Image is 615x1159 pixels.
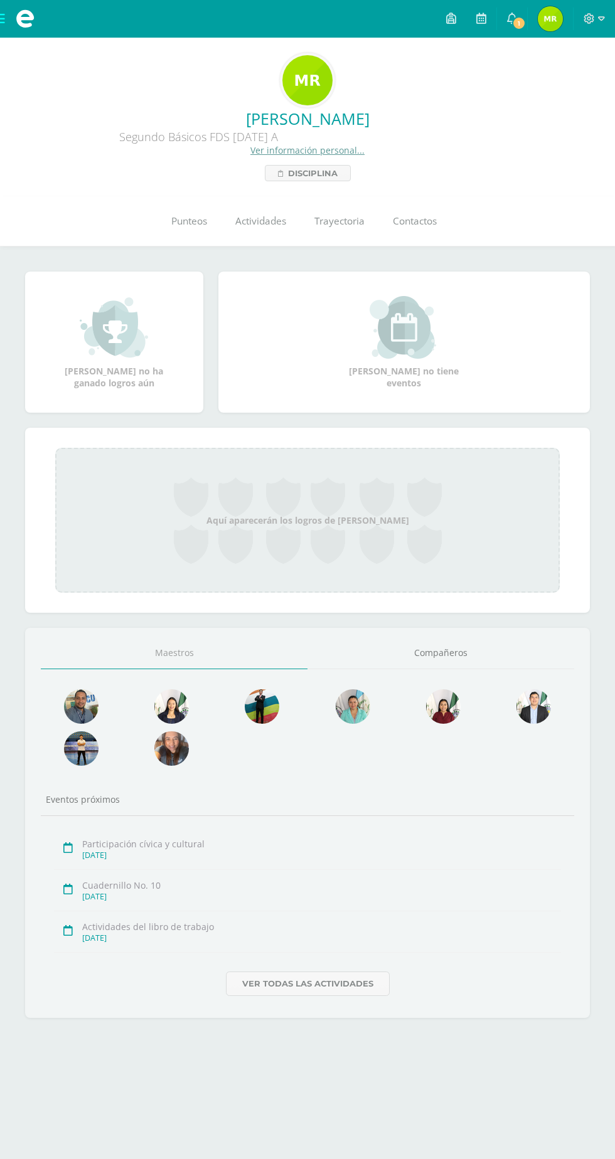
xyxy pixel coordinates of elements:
a: Punteos [157,196,221,246]
div: [DATE] [82,891,561,902]
div: Cuadernillo No. 10 [82,879,561,891]
div: [PERSON_NAME] no tiene eventos [341,296,467,389]
img: 5fc49838d9f994429ee2c86e5d2362ce.png [538,6,563,31]
span: Actividades [235,214,286,228]
img: 46ef099bd72645d72f8d7e50f544f168.png [245,689,279,724]
div: Aquí aparecerán los logros de [PERSON_NAME] [55,448,560,593]
span: Trayectoria [314,214,365,228]
a: Compañeros [307,637,574,669]
img: 62c276f9e5707e975a312ba56e3c64d5.png [64,731,99,766]
div: Participación cívica y cultural [82,838,561,850]
a: Disciplina [265,165,351,181]
img: b3bb78f2859efdec110dbd94159887e1.png [426,689,461,724]
img: 6be2b2835710ecb25b89c5d5d0c4e8a5.png [336,689,370,724]
div: Segundo Básicos FDS [DATE] A [10,129,387,144]
a: [PERSON_NAME] [10,108,605,129]
img: 2a9cd8ea090a6f309197e4b37344b400.png [282,55,333,105]
img: 068d160f17d47aae500bebc0d36e6d47.png [154,689,189,724]
div: [PERSON_NAME] no ha ganado logros aún [51,296,177,389]
div: Eventos próximos [41,793,574,805]
a: Contactos [378,196,451,246]
span: Contactos [393,214,437,228]
a: Ver información personal... [250,144,365,156]
div: [DATE] [82,933,561,943]
div: Actividades del libro de trabajo [82,921,561,933]
span: Disciplina [288,166,338,181]
img: f7327cb44b91aa114f2e153c7f37383d.png [64,689,99,724]
img: 2a5195d5bcc98d37e95be5160e929d36.png [516,689,551,724]
a: Actividades [221,196,300,246]
div: [DATE] [82,850,561,860]
span: Punteos [171,214,207,228]
a: Trayectoria [300,196,378,246]
img: event_small.png [370,296,438,359]
span: 1 [512,16,526,30]
a: Maestros [41,637,307,669]
img: d53a6cbdd07aaf83c60ff9fb8bbf0950.png [154,731,189,766]
img: achievement_small.png [80,296,148,359]
a: Ver todas las actividades [226,971,390,996]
